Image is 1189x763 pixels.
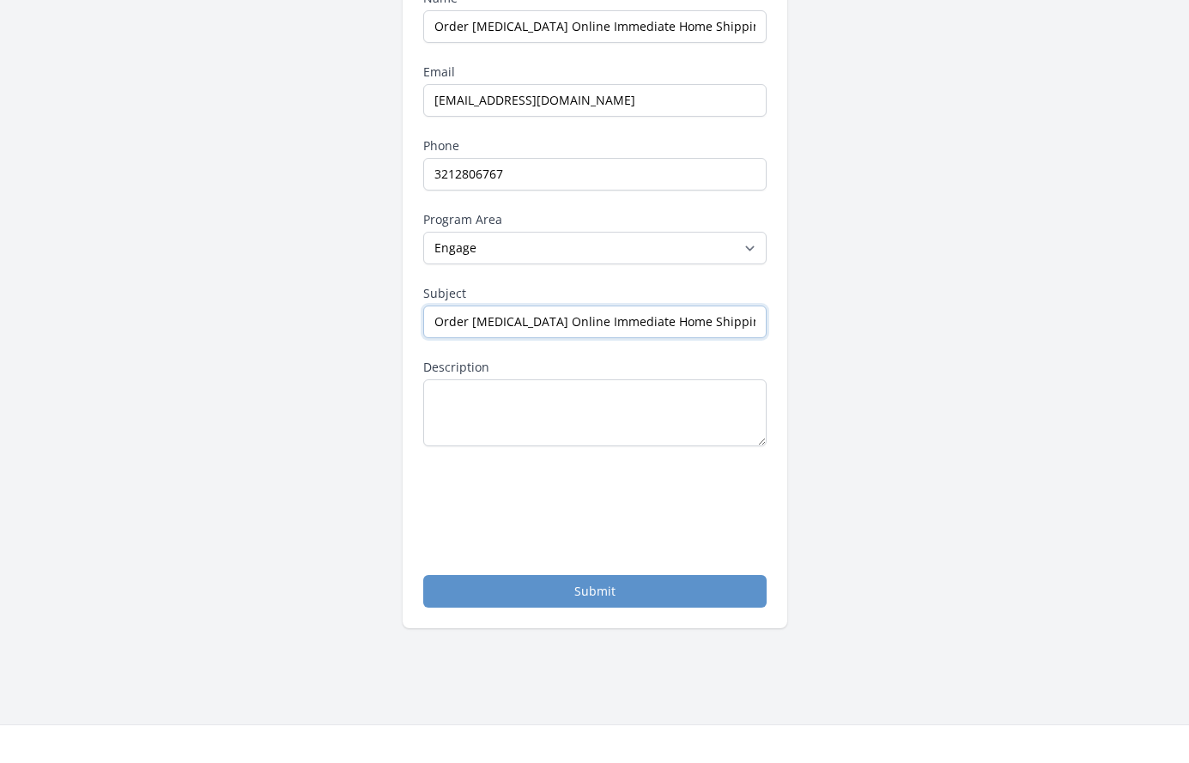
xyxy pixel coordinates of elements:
button: Submit [423,575,767,608]
select: Program Area [423,232,767,264]
label: Description [423,359,767,376]
label: Program Area [423,211,767,228]
iframe: reCAPTCHA [423,467,684,534]
label: Email [423,64,767,81]
label: Phone [423,137,767,154]
label: Subject [423,285,767,302]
